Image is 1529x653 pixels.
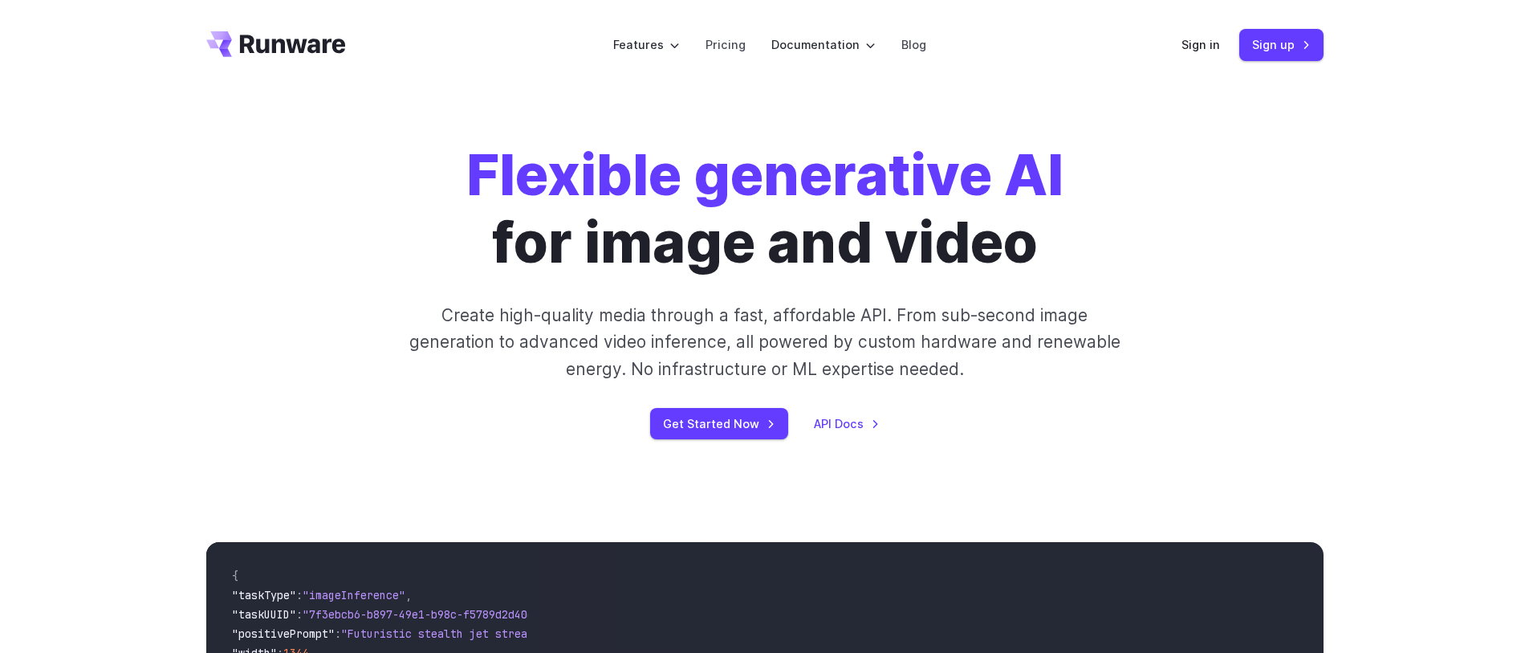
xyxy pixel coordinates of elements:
a: Pricing [706,35,746,54]
a: Get Started Now [650,408,788,439]
span: "7f3ebcb6-b897-49e1-b98c-f5789d2d40d7" [303,607,547,622]
span: : [296,607,303,622]
label: Features [613,35,680,54]
a: Go to / [206,31,346,57]
span: : [296,588,303,602]
span: { [232,569,238,583]
span: "Futuristic stealth jet streaking through a neon-lit cityscape with glowing purple exhaust" [341,626,925,641]
strong: Flexible generative AI [466,141,1063,209]
span: "taskType" [232,588,296,602]
span: "positivePrompt" [232,626,335,641]
span: "imageInference" [303,588,405,602]
p: Create high-quality media through a fast, affordable API. From sub-second image generation to adv... [407,302,1122,382]
a: Sign up [1239,29,1324,60]
a: Sign in [1181,35,1220,54]
span: "taskUUID" [232,607,296,622]
span: , [405,588,412,602]
label: Documentation [771,35,876,54]
h1: for image and video [466,141,1063,276]
span: : [335,626,341,641]
a: API Docs [814,414,880,433]
a: Blog [901,35,926,54]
